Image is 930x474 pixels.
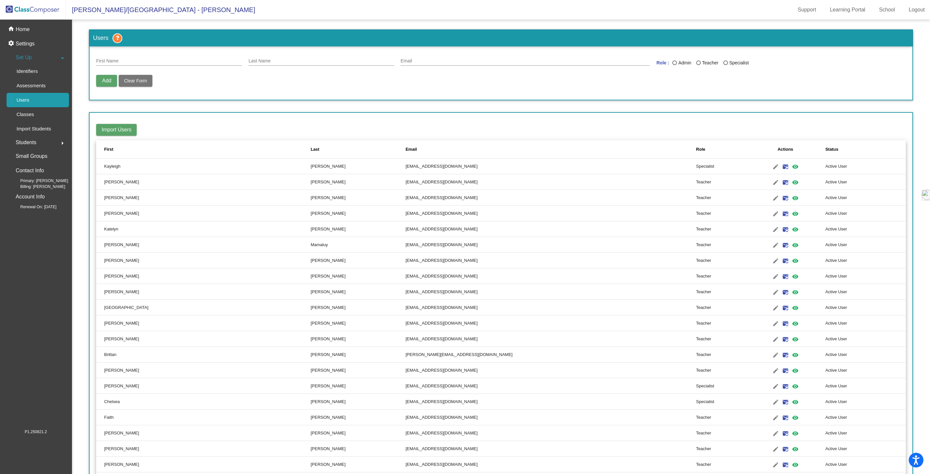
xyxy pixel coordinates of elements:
td: Chelsea [96,394,310,410]
td: Active User [825,347,906,363]
mat-icon: visibility [791,163,799,171]
td: Active User [825,315,906,331]
td: Active User [825,300,906,315]
mat-icon: mark_email_read [782,382,789,390]
td: [PERSON_NAME] [311,394,405,410]
td: [PERSON_NAME] [311,378,405,394]
mat-icon: arrow_drop_down [59,54,66,62]
td: [EMAIL_ADDRESS][DOMAIN_NAME] [405,394,696,410]
mat-icon: mark_email_read [782,226,789,233]
p: Small Groups [16,152,47,161]
td: [PERSON_NAME] [311,441,405,457]
mat-icon: edit [772,335,780,343]
td: [EMAIL_ADDRESS][DOMAIN_NAME] [405,410,696,425]
div: Role [696,146,705,153]
div: Teacher [701,59,718,66]
td: [PERSON_NAME] [96,363,310,378]
mat-icon: mark_email_read [782,178,789,186]
td: [PERSON_NAME] [311,159,405,174]
td: [EMAIL_ADDRESS][DOMAIN_NAME] [405,363,696,378]
mat-icon: visibility [791,351,799,359]
div: Status [825,146,838,153]
mat-icon: visibility [791,210,799,218]
td: Active User [825,331,906,347]
mat-icon: edit [772,398,780,406]
td: [EMAIL_ADDRESS][DOMAIN_NAME] [405,174,696,190]
td: Brittan [96,347,310,363]
td: Active User [825,441,906,457]
mat-icon: mark_email_read [782,398,789,406]
mat-icon: visibility [791,273,799,280]
td: [EMAIL_ADDRESS][DOMAIN_NAME] [405,190,696,206]
mat-icon: visibility [791,461,799,469]
td: [PERSON_NAME] [311,425,405,441]
td: [PERSON_NAME] [96,206,310,221]
p: Users [16,96,29,104]
mat-icon: visibility [791,241,799,249]
span: Clear Form [124,78,147,83]
td: [PERSON_NAME] [96,237,310,253]
td: [EMAIL_ADDRESS][DOMAIN_NAME] [405,237,696,253]
td: [EMAIL_ADDRESS][DOMAIN_NAME] [405,221,696,237]
mat-icon: edit [772,320,780,328]
td: [PERSON_NAME] [311,410,405,425]
mat-radio-group: Last Name [672,59,753,68]
td: Active User [825,253,906,268]
mat-icon: visibility [791,367,799,375]
td: [EMAIL_ADDRESS][DOMAIN_NAME] [405,284,696,300]
p: Assessments [16,82,45,90]
div: Email [405,146,417,153]
span: Billing: [PERSON_NAME] [10,184,65,190]
td: Teacher [696,268,746,284]
mat-icon: mark_email_read [782,194,789,202]
mat-icon: edit [772,194,780,202]
mat-icon: visibility [791,257,799,265]
td: [PERSON_NAME] [96,268,310,284]
mat-icon: edit [772,382,780,390]
mat-icon: mark_email_read [782,367,789,375]
span: Add [102,78,111,83]
mat-icon: visibility [791,414,799,422]
td: [EMAIL_ADDRESS][DOMAIN_NAME] [405,253,696,268]
td: [EMAIL_ADDRESS][DOMAIN_NAME] [405,159,696,174]
td: [PERSON_NAME] [96,331,310,347]
button: Clear Form [119,75,152,87]
td: Teacher [696,457,746,472]
mat-icon: mark_email_read [782,163,789,171]
div: Last [311,146,405,153]
mat-icon: visibility [791,335,799,343]
td: Specialist [696,159,746,174]
mat-icon: settings [8,40,16,48]
mat-icon: edit [772,178,780,186]
a: Learning Portal [825,5,871,15]
td: [PERSON_NAME] [311,331,405,347]
mat-icon: mark_email_read [782,288,789,296]
mat-icon: mark_email_read [782,461,789,469]
p: Identifiers [16,67,38,75]
mat-icon: edit [772,241,780,249]
td: [PERSON_NAME] [311,300,405,315]
td: Teacher [696,253,746,268]
td: [PERSON_NAME] [96,378,310,394]
td: Teacher [696,221,746,237]
td: [PERSON_NAME] [311,221,405,237]
td: Teacher [696,315,746,331]
button: Import Users [96,124,137,136]
div: Admin [677,59,691,66]
span: Renewal On: [DATE] [10,204,56,210]
td: Active User [825,206,906,221]
td: [PERSON_NAME] [96,174,310,190]
mat-icon: mark_email_read [782,304,789,312]
mat-icon: edit [772,226,780,233]
td: [EMAIL_ADDRESS][DOMAIN_NAME] [405,378,696,394]
a: Logout [904,5,930,15]
span: Set Up [16,53,32,62]
mat-icon: edit [772,288,780,296]
td: Teacher [696,237,746,253]
mat-icon: arrow_right [59,139,66,147]
td: Active User [825,378,906,394]
div: Last [311,146,319,153]
mat-icon: edit [772,445,780,453]
td: Teacher [696,425,746,441]
mat-icon: mark_email_read [782,445,789,453]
